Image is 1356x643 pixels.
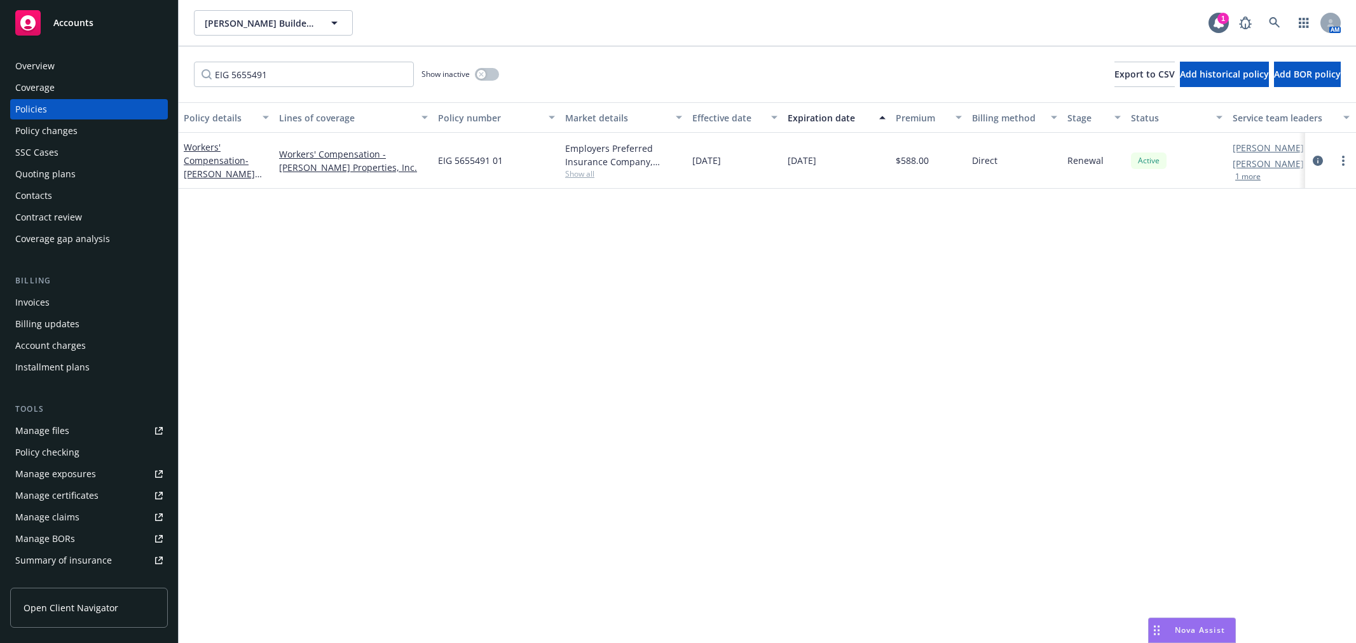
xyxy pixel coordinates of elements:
button: 1 more [1235,173,1261,180]
div: Quoting plans [15,164,76,184]
div: Drag to move [1149,618,1165,642]
a: Accounts [10,5,168,41]
div: Installment plans [15,357,90,377]
div: Billing method [972,111,1043,125]
span: Nova Assist [1175,625,1225,635]
div: Contacts [15,186,52,206]
button: Service team leaders [1228,102,1355,133]
a: Manage claims [10,507,168,527]
a: Installment plans [10,357,168,377]
button: Market details [560,102,687,133]
div: Coverage [15,78,55,98]
a: Invoices [10,292,168,313]
button: Effective date [687,102,783,133]
div: Billing [10,274,168,287]
span: [DATE] [788,154,816,167]
div: Market details [565,111,668,125]
div: Coverage gap analysis [15,229,110,249]
div: Employers Preferred Insurance Company, Employers Insurance Group [565,142,682,168]
a: Manage files [10,421,168,441]
a: Search [1262,10,1287,36]
div: Billing updates [15,314,79,334]
span: Add BOR policy [1274,68,1341,80]
div: Policy changes [15,121,78,141]
span: [PERSON_NAME] Builders LLC [205,17,315,30]
button: Add historical policy [1180,62,1269,87]
a: Account charges [10,335,168,356]
a: Quoting plans [10,164,168,184]
a: Policy changes [10,121,168,141]
button: Policy details [179,102,274,133]
a: Manage exposures [10,464,168,484]
a: Coverage gap analysis [10,229,168,249]
button: Nova Assist [1148,618,1236,643]
div: Manage BORs [15,529,75,549]
div: Policy number [438,111,541,125]
div: Manage exposures [15,464,96,484]
span: Renewal [1067,154,1104,167]
input: Filter by keyword... [194,62,414,87]
div: Account charges [15,335,86,356]
a: SSC Cases [10,142,168,163]
a: Workers' Compensation [184,141,255,193]
div: Manage certificates [15,485,99,506]
button: Premium [891,102,967,133]
a: Report a Bug [1233,10,1258,36]
button: Export to CSV [1114,62,1175,87]
a: [PERSON_NAME] [1233,141,1304,154]
span: Accounts [53,18,93,28]
div: Summary of insurance [15,550,112,571]
button: Expiration date [783,102,891,133]
button: Policy number [433,102,560,133]
div: Lines of coverage [279,111,414,125]
div: Contract review [15,207,82,227]
div: Status [1131,111,1209,125]
a: Policy checking [10,442,168,463]
div: SSC Cases [15,142,58,163]
a: Manage certificates [10,485,168,506]
a: Overview [10,56,168,76]
div: Expiration date [788,111,872,125]
a: circleInformation [1310,153,1325,168]
span: EIG 5655491 01 [438,154,503,167]
a: Policies [10,99,168,119]
a: Coverage [10,78,168,98]
div: Premium [896,111,948,125]
a: Contract review [10,207,168,227]
div: Effective date [692,111,764,125]
div: Overview [15,56,55,76]
span: Show all [565,168,682,179]
div: Policy checking [15,442,79,463]
a: more [1336,153,1351,168]
span: Direct [972,154,997,167]
span: Add historical policy [1180,68,1269,80]
button: Billing method [967,102,1062,133]
button: Lines of coverage [274,102,433,133]
div: Manage files [15,421,69,441]
a: Switch app [1291,10,1317,36]
span: $588.00 [896,154,929,167]
button: Stage [1062,102,1126,133]
div: Policies [15,99,47,119]
a: Contacts [10,186,168,206]
a: Summary of insurance [10,550,168,571]
a: Manage BORs [10,529,168,549]
div: Policy details [184,111,255,125]
span: - [PERSON_NAME] Properties, Inc. [184,154,262,193]
div: 1 [1217,13,1229,24]
span: [DATE] [692,154,721,167]
div: Invoices [15,292,50,313]
span: Show inactive [421,69,470,79]
span: Active [1136,155,1161,166]
button: Status [1126,102,1228,133]
div: Tools [10,403,168,416]
span: Export to CSV [1114,68,1175,80]
div: Manage claims [15,507,79,527]
span: Open Client Navigator [24,601,118,614]
button: Add BOR policy [1274,62,1341,87]
div: Service team leaders [1233,111,1336,125]
a: [PERSON_NAME] [1233,157,1304,170]
div: Stage [1067,111,1107,125]
a: Billing updates [10,314,168,334]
